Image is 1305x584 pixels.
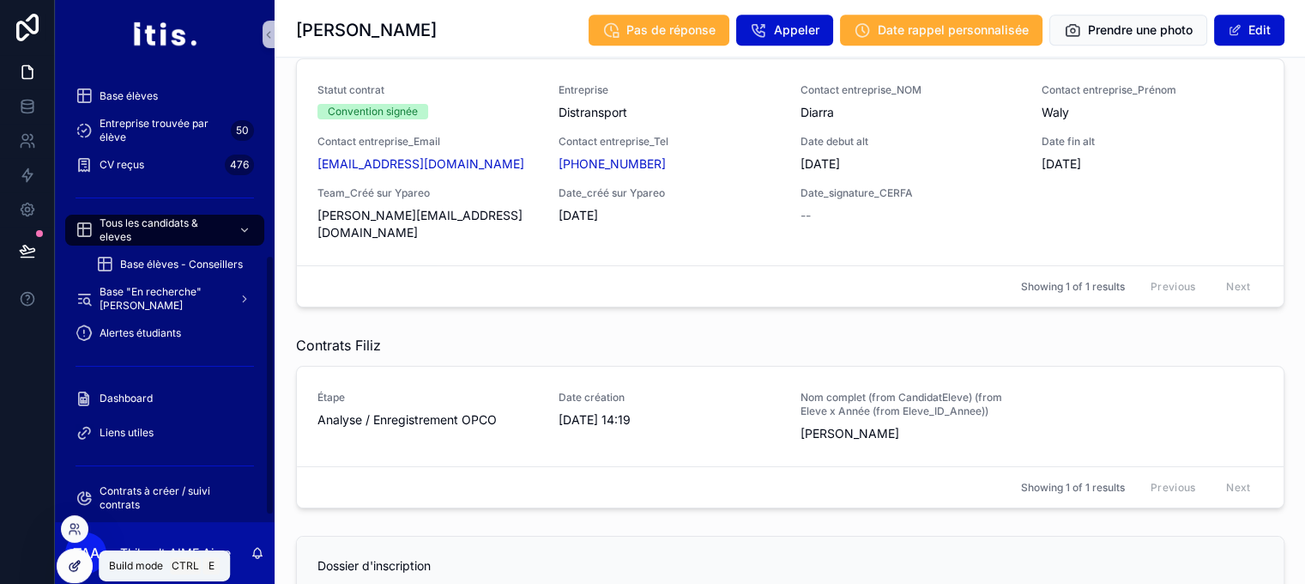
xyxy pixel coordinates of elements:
[65,283,264,314] a: Base "En recherche" [PERSON_NAME]
[231,120,254,141] div: 50
[65,115,264,146] a: Entreprise trouvée par élève50
[801,425,1022,442] span: [PERSON_NAME]
[1042,135,1263,149] span: Date fin alt
[317,155,524,173] a: [EMAIL_ADDRESS][DOMAIN_NAME]
[86,249,264,280] a: Base élèves - Conseillers
[170,557,201,575] span: Ctrl
[801,207,811,224] span: --
[317,186,539,200] span: Team_Créé sur Ypareo
[801,155,1022,173] span: [DATE]
[1088,21,1193,39] span: Prendre une photo
[65,149,264,180] a: CV reçus476
[559,83,780,97] span: Entreprise
[317,83,539,97] span: Statut contrat
[100,117,224,144] span: Entreprise trouvée par élève
[317,558,431,573] span: Dossier d'inscription
[559,155,666,173] a: [PHONE_NUMBER]
[317,207,539,241] span: [PERSON_NAME][EMAIL_ADDRESS][DOMAIN_NAME]
[559,391,780,405] span: Date création
[100,285,225,313] span: Base "En recherche" [PERSON_NAME]
[296,18,437,42] h1: [PERSON_NAME]
[840,15,1042,46] button: Date rappel personnalisée
[100,216,225,244] span: Tous les candidats & eleves
[1214,15,1284,46] button: Edit
[559,104,780,121] span: Distransport
[100,392,153,405] span: Dashboard
[317,135,539,149] span: Contact entreprise_Email
[297,59,1284,265] a: Statut contratConvention signéeEntrepriseDistransportContact entreprise_NOMDiarraContact entrepri...
[1042,104,1263,121] span: Waly
[120,258,243,271] span: Base élèves - Conseillers
[100,426,154,440] span: Liens utiles
[132,21,196,48] img: App logo
[100,484,247,512] span: Contrats à créer / suivi contrats
[225,155,254,175] div: 476
[1042,83,1263,97] span: Contact entreprise_Prénom
[65,483,264,514] a: Contrats à créer / suivi contrats
[120,544,231,562] p: Thibault AIME Aime
[204,559,218,573] span: E
[65,383,264,414] a: Dashboard
[109,559,163,573] span: Build mode
[328,104,418,119] div: Convention signée
[1021,280,1125,294] span: Showing 1 of 1 results
[100,158,144,172] span: CV reçus
[100,89,158,103] span: Base élèves
[65,417,264,448] a: Liens utiles
[736,15,833,46] button: Appeler
[1042,155,1263,173] span: [DATE]
[801,186,1022,200] span: Date_signature_CERFA
[801,135,1022,149] span: Date debut alt
[65,81,264,112] a: Base élèves
[1049,15,1207,46] button: Prendre une photo
[559,207,780,224] span: [DATE]
[801,104,1022,121] span: Diarra
[1021,481,1125,495] span: Showing 1 of 1 results
[774,21,819,39] span: Appeler
[317,411,539,429] span: Analyse / Enregistrement OPCO
[626,21,716,39] span: Pas de réponse
[317,391,539,405] span: Étape
[65,215,264,246] a: Tous les candidats & eleves
[65,318,264,349] a: Alertes étudiants
[878,21,1029,39] span: Date rappel personnalisée
[100,326,181,340] span: Alertes étudiants
[297,367,1284,466] a: ÉtapeAnalyse / Enregistrement OPCODate création[DATE] 14:19Nom complet (from CandidatEleve) (from...
[55,69,275,522] div: scrollable content
[296,335,381,356] span: Contrats Filiz
[559,135,780,149] span: Contact entreprise_Tel
[589,15,729,46] button: Pas de réponse
[801,391,1022,418] span: Nom complet (from CandidatEleve) (from Eleve x Année (from Eleve_ID_Annee))
[559,411,780,429] span: [DATE] 14:19
[801,83,1022,97] span: Contact entreprise_NOM
[559,186,780,200] span: Date_créé sur Ypareo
